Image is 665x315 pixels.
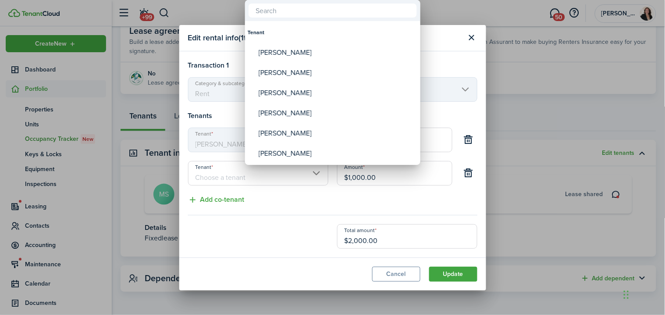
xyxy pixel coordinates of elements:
[259,143,414,164] div: [PERSON_NAME]
[259,103,414,123] div: [PERSON_NAME]
[259,43,414,63] div: [PERSON_NAME]
[259,123,414,143] div: [PERSON_NAME]
[249,4,417,18] input: Search
[245,21,420,165] mbsc-wheel: Tenant
[259,63,414,83] div: [PERSON_NAME]
[259,83,414,103] div: [PERSON_NAME]
[248,22,418,43] div: Tenant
